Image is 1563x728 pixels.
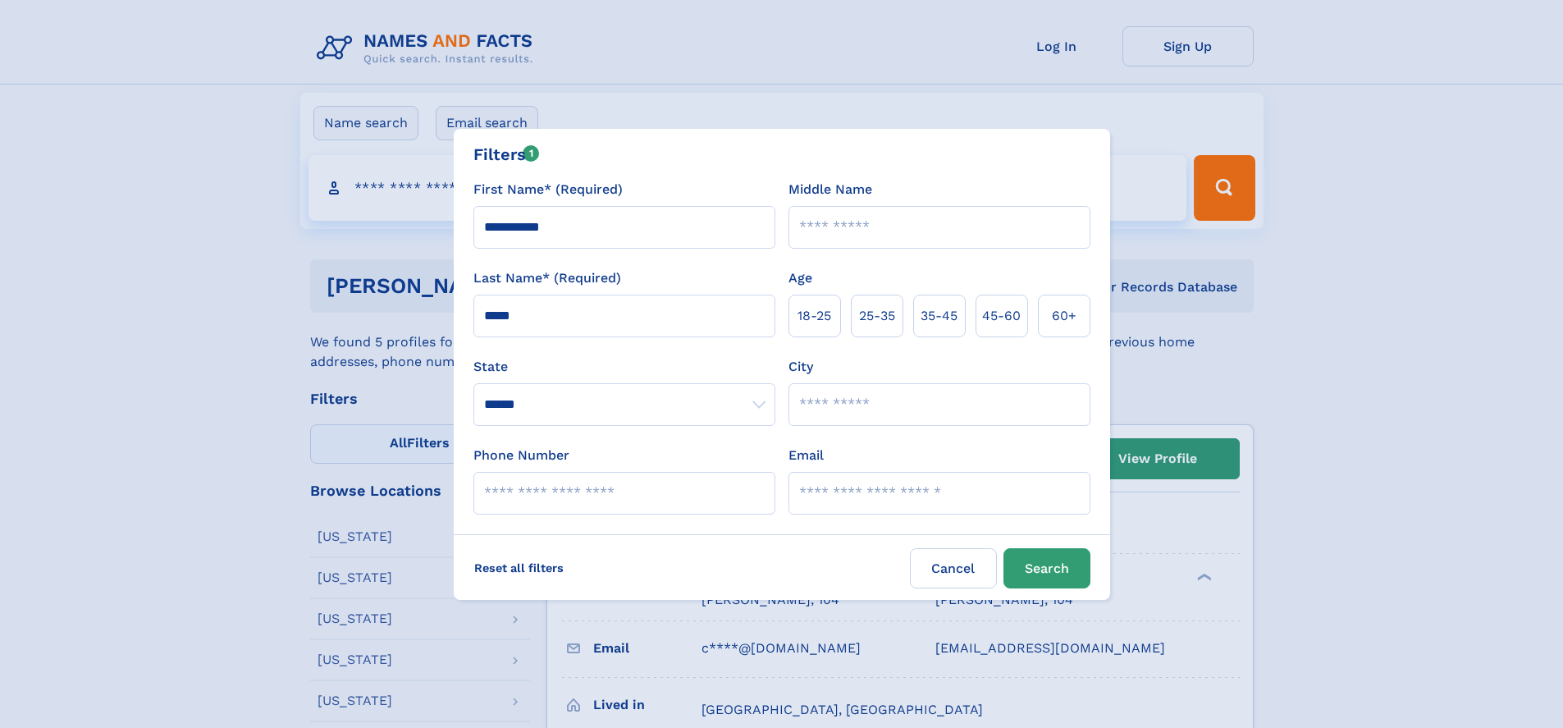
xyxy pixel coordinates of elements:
label: Phone Number [473,446,569,465]
span: 60+ [1052,306,1076,326]
label: Cancel [910,548,997,588]
label: Last Name* (Required) [473,268,621,288]
span: 25‑35 [859,306,895,326]
span: 35‑45 [921,306,957,326]
label: First Name* (Required) [473,180,623,199]
span: 45‑60 [982,306,1021,326]
div: Filters [473,142,540,167]
button: Search [1003,548,1090,588]
label: Reset all filters [464,548,574,588]
label: Age [788,268,812,288]
span: 18‑25 [797,306,831,326]
label: City [788,357,813,377]
label: State [473,357,775,377]
label: Email [788,446,824,465]
label: Middle Name [788,180,872,199]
